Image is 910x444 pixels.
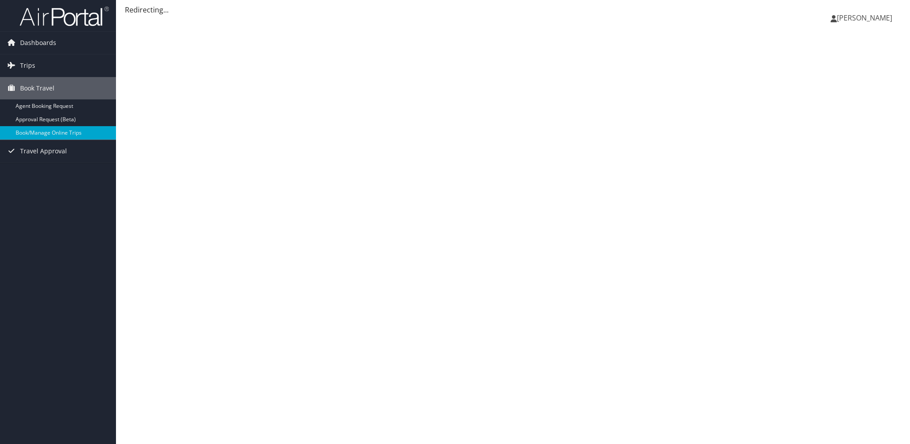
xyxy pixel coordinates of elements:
[20,54,35,77] span: Trips
[20,6,109,27] img: airportal-logo.png
[831,4,901,31] a: [PERSON_NAME]
[20,77,54,99] span: Book Travel
[20,140,67,162] span: Travel Approval
[20,32,56,54] span: Dashboards
[125,4,901,15] div: Redirecting...
[837,13,892,23] span: [PERSON_NAME]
